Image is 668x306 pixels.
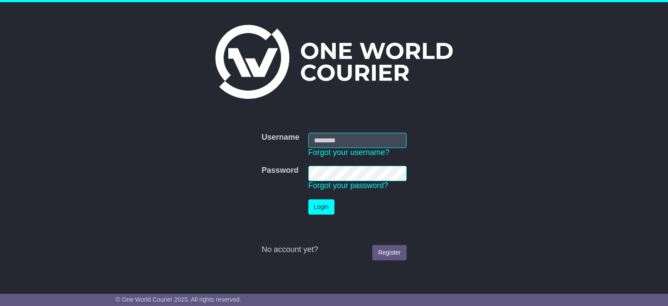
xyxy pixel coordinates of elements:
[308,148,390,157] a: Forgot your username?
[116,296,241,303] span: © One World Courier 2025. All rights reserved.
[308,181,388,190] a: Forgot your password?
[261,245,406,255] div: No account yet?
[308,199,334,215] button: Login
[215,25,453,99] img: One World
[261,166,298,175] label: Password
[261,133,299,142] label: Username
[372,245,406,260] a: Register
